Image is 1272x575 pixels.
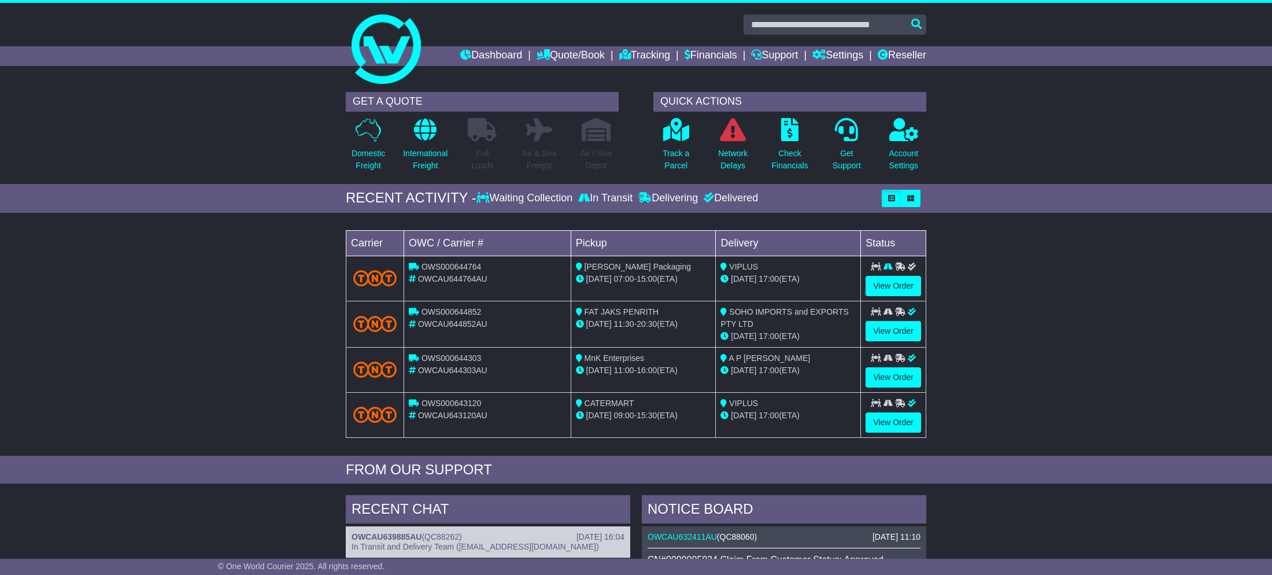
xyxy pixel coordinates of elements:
[353,316,397,331] img: TNT_Domestic.png
[648,554,920,565] div: CN#0000005034 Claim From Customer Status: Approved
[421,353,482,363] span: OWS000644303
[352,148,385,172] p: Domestic Freight
[701,192,758,205] div: Delivered
[866,321,921,341] a: View Order
[537,46,605,66] a: Quote/Book
[759,331,779,341] span: 17:00
[731,366,756,375] span: [DATE]
[872,532,920,542] div: [DATE] 11:10
[218,562,385,571] span: © One World Courier 2025. All rights reserved.
[404,230,571,256] td: OWC / Carrier #
[729,353,811,363] span: A P [PERSON_NAME]
[586,274,612,283] span: [DATE]
[585,353,644,363] span: MnK Enterprises
[889,117,919,178] a: AccountSettings
[576,364,711,377] div: - (ETA)
[585,399,634,408] span: CATERMART
[346,92,619,112] div: GET A QUOTE
[586,411,612,420] span: [DATE]
[635,192,701,205] div: Delivering
[720,273,856,285] div: (ETA)
[619,46,670,66] a: Tracking
[352,542,599,551] span: In Transit and Delivery Team ([EMAIL_ADDRESS][DOMAIN_NAME])
[576,273,711,285] div: - (ETA)
[718,148,748,172] p: Network Delays
[353,270,397,286] img: TNT_Domestic.png
[716,230,861,256] td: Delivery
[833,148,861,172] p: Get Support
[576,318,711,330] div: - (ETA)
[720,410,856,422] div: (ETA)
[468,148,497,172] p: Full Loads
[586,366,612,375] span: [DATE]
[662,117,690,178] a: Track aParcel
[614,366,634,375] span: 11:00
[718,117,748,178] a: NetworkDelays
[861,230,926,256] td: Status
[751,46,798,66] a: Support
[418,274,487,283] span: OWCAU644764AU
[878,46,926,66] a: Reseller
[866,367,921,388] a: View Order
[729,399,758,408] span: VIPLUS
[889,148,919,172] p: Account Settings
[663,148,689,172] p: Track a Parcel
[759,411,779,420] span: 17:00
[759,274,779,283] span: 17:00
[346,495,630,526] div: RECENT CHAT
[576,532,624,542] div: [DATE] 16:04
[571,230,716,256] td: Pickup
[353,362,397,377] img: TNT_Domestic.png
[720,307,848,329] span: SOHO IMPORTS and EXPORTS PTY LTD
[614,319,634,329] span: 11:30
[460,46,522,66] a: Dashboard
[346,190,476,207] div: RECENT ACTIVITY -
[353,407,397,422] img: TNT_Domestic.png
[476,192,575,205] div: Waiting Collection
[731,331,756,341] span: [DATE]
[585,307,659,316] span: FAT JAKS PENRITH
[812,46,863,66] a: Settings
[352,532,421,541] a: OWCAU639885AU
[421,307,482,316] span: OWS000644852
[720,330,856,342] div: (ETA)
[351,117,386,178] a: DomesticFreight
[720,364,856,377] div: (ETA)
[346,230,404,256] td: Carrier
[866,412,921,433] a: View Order
[418,366,487,375] span: OWCAU644303AU
[759,366,779,375] span: 17:00
[576,410,711,422] div: - (ETA)
[648,532,717,541] a: OWCAU632411AU
[586,319,612,329] span: [DATE]
[685,46,737,66] a: Financials
[580,148,612,172] p: Air / Sea Depot
[352,532,624,542] div: ( )
[402,117,448,178] a: InternationalFreight
[731,274,756,283] span: [DATE]
[731,411,756,420] span: [DATE]
[866,276,921,296] a: View Order
[522,148,556,172] p: Air & Sea Freight
[421,399,482,408] span: OWS000643120
[424,532,459,541] span: QC88262
[653,92,926,112] div: QUICK ACTIONS
[720,532,755,541] span: QC88060
[585,262,691,271] span: [PERSON_NAME] Packaging
[637,274,657,283] span: 15:00
[637,319,657,329] span: 20:30
[403,148,448,172] p: International Freight
[614,274,634,283] span: 07:00
[421,262,482,271] span: OWS000644764
[648,532,920,542] div: ( )
[418,319,487,329] span: OWCAU644852AU
[729,262,758,271] span: VIPLUS
[637,366,657,375] span: 16:00
[642,495,926,526] div: NOTICE BOARD
[772,148,808,172] p: Check Financials
[832,117,861,178] a: GetSupport
[418,411,487,420] span: OWCAU643120AU
[575,192,635,205] div: In Transit
[614,411,634,420] span: 09:00
[771,117,809,178] a: CheckFinancials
